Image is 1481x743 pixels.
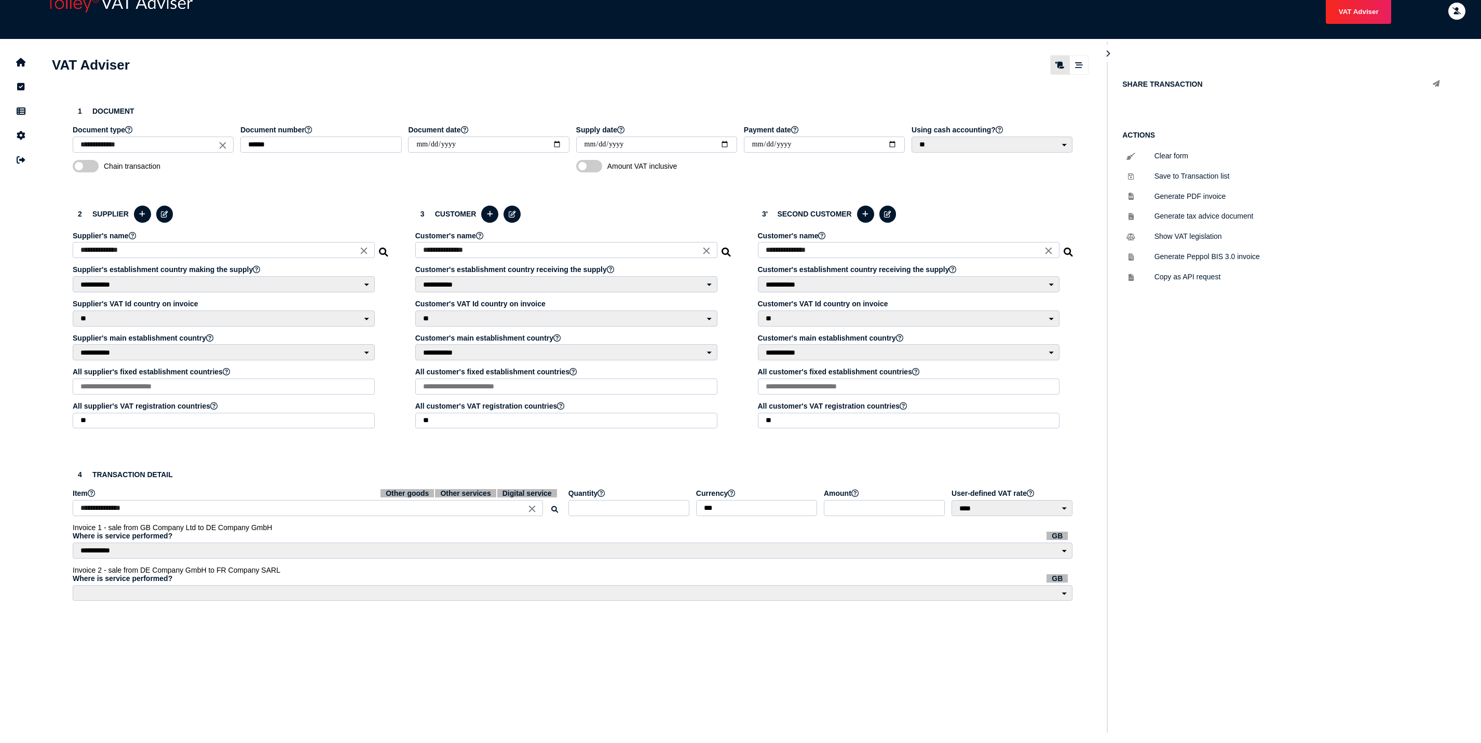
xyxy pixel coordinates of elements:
span: Amount VAT inclusive [607,162,716,170]
button: Add a new thirdpary to the database [857,206,874,223]
h1: VAT Adviser [52,57,130,73]
button: Add a new customer to the database [481,206,498,223]
button: Sign out [10,149,32,171]
span: Invoice 2 - sale from DE Company GmbH to FR Company SARL [73,566,280,574]
h3: Document [73,104,1074,118]
button: Edit selected thirdpary in the database [879,206,896,223]
h3: Transaction detail [73,467,1074,482]
label: Supplier's VAT Id country on invoice [73,300,376,308]
label: Using cash accounting? [912,126,1074,134]
label: Payment date [744,126,906,134]
app-field: Select a document type [73,126,235,160]
label: Document date [408,126,570,134]
label: Quantity [568,489,691,497]
section: Define the seller [62,194,400,447]
label: Item [73,489,563,497]
span: Other services [435,489,496,497]
label: Supplier's establishment country making the supply [73,265,376,274]
div: 3 [415,207,430,221]
i: Close [217,139,228,151]
h1: Share transaction [1122,80,1202,88]
mat-button-toggle: Classic scrolling page view [1051,56,1069,74]
label: Supplier's name [73,232,376,240]
section: Define the item, and answer additional questions [62,457,1084,618]
button: Tasks [10,76,32,98]
label: Customer's name [758,232,1062,240]
div: 2 [73,207,87,221]
label: Customer's name [415,232,719,240]
span: GB [1047,574,1068,583]
button: Hide [1099,45,1117,62]
button: Search for an item by HS code or use natural language description [546,501,563,518]
label: Customer's establishment country receiving the supply [415,265,719,274]
button: Home [10,51,32,73]
label: Customer's VAT Id country on invoice [415,300,719,308]
label: All customer's fixed establishment countries [415,368,719,376]
label: Where is service performed? [73,532,1074,540]
label: Customer's establishment country receiving the supply [758,265,1062,274]
button: Manage settings [10,125,32,146]
span: Chain transaction [104,162,213,170]
label: All customer's VAT registration countries [415,402,719,410]
i: Search for a dummy customer [722,245,732,253]
i: Email needs to be verified [1452,8,1461,15]
i: Search a customer in the database [1064,245,1074,253]
h1: Actions [1122,131,1445,139]
h3: Customer [415,204,732,224]
h3: second customer [758,204,1075,224]
label: Document number [240,126,403,134]
i: Search for a dummy seller [379,245,389,253]
label: Amount [824,489,946,497]
button: Share transaction [1428,76,1445,93]
span: Invoice 1 - sale from GB Company Ltd to DE Company GmbH [73,523,272,532]
label: User-defined VAT rate [952,489,1074,497]
span: GB [1047,532,1068,540]
button: Add a new supplier to the database [134,206,151,223]
div: 4 [73,467,87,482]
label: Customer's main establishment country [758,334,1062,342]
mat-button-toggle: Stepper view [1069,56,1088,74]
span: Other goods [381,489,434,497]
div: 1 [73,104,87,118]
i: Close [358,245,370,256]
i: Data manager [17,111,25,112]
button: Edit selected customer in the database [504,206,521,223]
label: Customer's VAT Id country on invoice [758,300,1062,308]
label: Currency [696,489,819,497]
label: All customer's fixed establishment countries [758,368,1062,376]
button: Data manager [10,100,32,122]
label: All supplier's VAT registration countries [73,402,376,410]
i: Close [526,503,538,515]
label: All customer's VAT registration countries [758,402,1062,410]
label: Supplier's main establishment country [73,334,376,342]
label: Customer's main establishment country [415,334,719,342]
label: Supply date [576,126,739,134]
h3: Supplier [73,204,389,224]
div: 3' [758,207,772,221]
button: Edit selected supplier in the database [156,206,173,223]
i: Close [701,245,712,256]
label: Where is service performed? [73,574,1074,583]
i: Close [1043,245,1054,256]
label: All supplier's fixed establishment countries [73,368,376,376]
span: Digital service [497,489,557,497]
label: Document type [73,126,235,134]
